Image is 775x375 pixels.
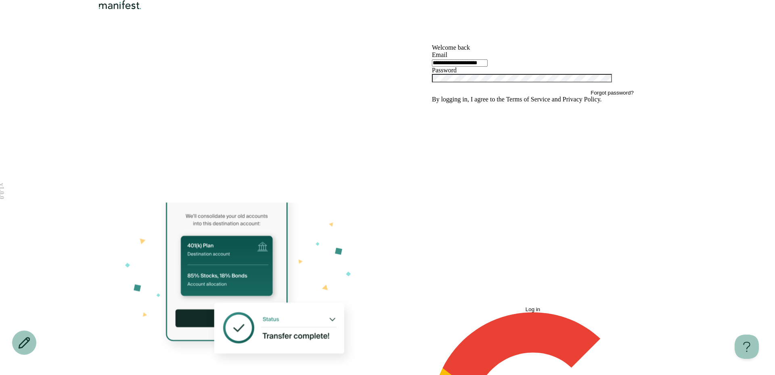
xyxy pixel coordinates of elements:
span: Log in [526,306,540,312]
label: Email [432,51,447,58]
label: Password [432,67,457,74]
button: Log in [432,103,634,312]
a: Privacy Policy [563,96,600,103]
button: Forgot password? [591,90,634,96]
a: Terms of Service [506,96,550,103]
iframe: Help Scout Beacon - Open [735,335,759,359]
p: By logging in, I agree to the and . [432,96,634,103]
h1: Welcome back [432,44,634,51]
